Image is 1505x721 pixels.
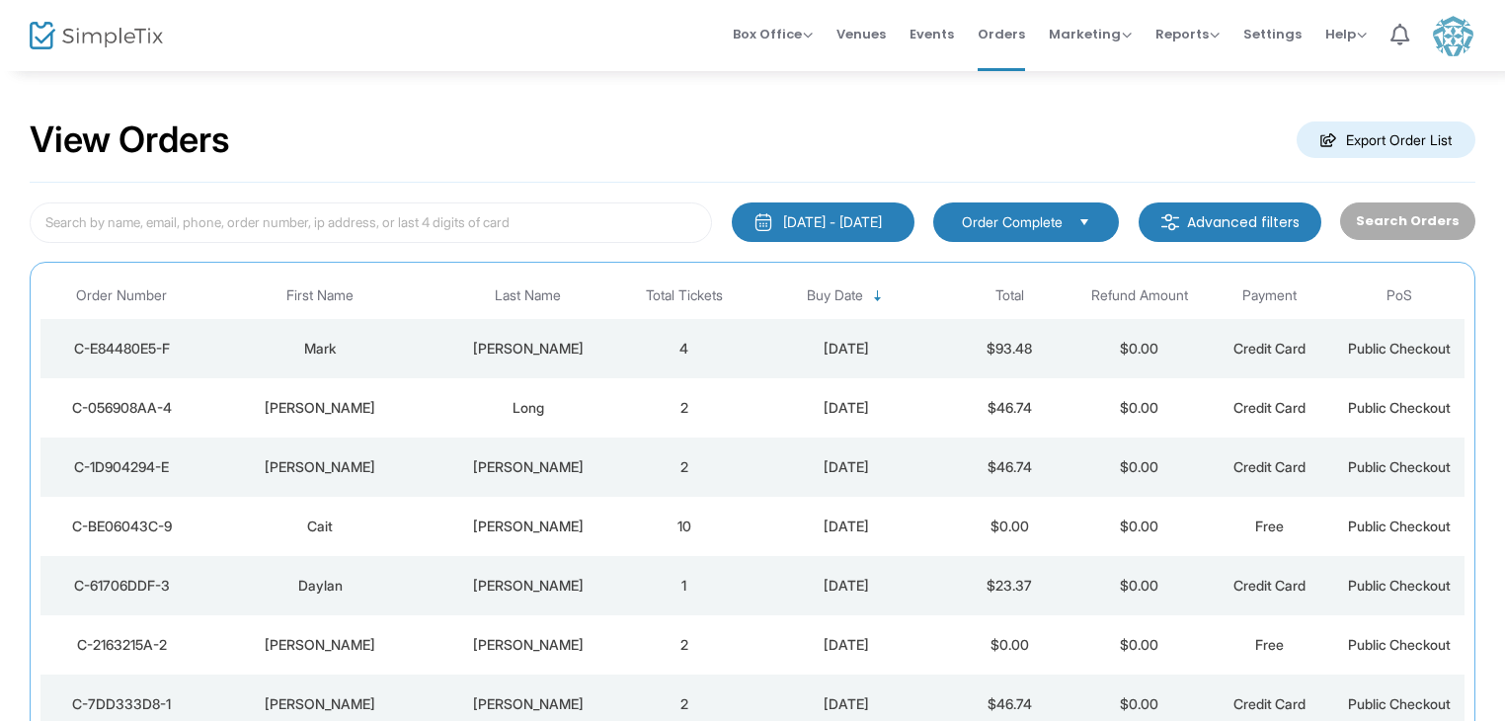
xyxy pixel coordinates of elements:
th: Refund Amount [1074,273,1205,319]
span: Public Checkout [1348,340,1451,357]
span: Free [1255,518,1284,534]
span: Reports [1155,25,1220,43]
div: 8/22/2025 [754,339,940,359]
div: Adams [442,457,614,477]
div: Bailey [442,576,614,596]
td: $0.00 [944,497,1074,556]
div: 8/22/2025 [754,457,940,477]
div: 8/22/2025 [754,398,940,418]
span: Box Office [733,25,813,43]
td: 10 [619,497,750,556]
span: Buy Date [807,287,863,304]
td: $46.74 [944,378,1074,438]
m-button: Export Order List [1297,121,1475,158]
div: C-2163215A-2 [45,635,198,655]
span: Orders [978,9,1025,59]
span: Public Checkout [1348,636,1451,653]
button: [DATE] - [DATE] [732,202,914,242]
div: C-056908AA-4 [45,398,198,418]
div: Mark [208,339,433,359]
td: 4 [619,319,750,378]
div: Kyle [208,457,433,477]
th: Total [944,273,1074,319]
div: [DATE] - [DATE] [783,212,882,232]
span: Credit Card [1233,399,1306,416]
td: 2 [619,378,750,438]
div: LaVerne-Lily [442,517,614,536]
td: $93.48 [944,319,1074,378]
span: Public Checkout [1348,518,1451,534]
span: Marketing [1049,25,1132,43]
span: Help [1325,25,1367,43]
h2: View Orders [30,119,230,162]
div: C-1D904294-E [45,457,198,477]
td: $0.00 [1074,556,1205,615]
div: Campbell [442,635,614,655]
span: Credit Card [1233,340,1306,357]
td: $0.00 [1074,438,1205,497]
span: Settings [1243,9,1302,59]
span: Credit Card [1233,458,1306,475]
td: 2 [619,615,750,675]
m-button: Advanced filters [1139,202,1321,242]
div: Daylan [208,576,433,596]
span: First Name [286,287,354,304]
div: Cait [208,517,433,536]
span: Public Checkout [1348,577,1451,594]
td: $0.00 [1074,319,1205,378]
span: Free [1255,636,1284,653]
button: Select [1070,211,1098,233]
td: $0.00 [1074,615,1205,675]
td: $0.00 [1074,378,1205,438]
div: Lee [208,694,433,714]
div: C-BE06043C-9 [45,517,198,536]
div: Carpenter [442,694,614,714]
img: monthly [753,212,773,232]
span: Public Checkout [1348,399,1451,416]
span: Venues [836,9,886,59]
td: 2 [619,438,750,497]
span: Sortable [870,288,886,304]
span: Public Checkout [1348,695,1451,712]
div: C-7DD333D8-1 [45,694,198,714]
span: PoS [1386,287,1412,304]
td: $0.00 [1074,497,1205,556]
span: Credit Card [1233,577,1306,594]
div: Eileen [208,635,433,655]
span: Public Checkout [1348,458,1451,475]
td: $0.00 [944,615,1074,675]
span: Payment [1242,287,1297,304]
input: Search by name, email, phone, order number, ip address, or last 4 digits of card [30,202,712,243]
div: Cousineau [442,339,614,359]
div: Long [442,398,614,418]
div: 8/22/2025 [754,635,940,655]
div: 8/22/2025 [754,517,940,536]
td: 1 [619,556,750,615]
span: Events [910,9,954,59]
span: Order Number [76,287,167,304]
div: C-E84480E5-F [45,339,198,359]
td: $23.37 [944,556,1074,615]
div: 8/22/2025 [754,576,940,596]
th: Total Tickets [619,273,750,319]
span: Last Name [495,287,561,304]
div: 8/22/2025 [754,694,940,714]
td: $46.74 [944,438,1074,497]
span: Credit Card [1233,695,1306,712]
img: filter [1160,212,1180,232]
span: Order Complete [962,212,1063,232]
div: C-61706DDF-3 [45,576,198,596]
div: Sean [208,398,433,418]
